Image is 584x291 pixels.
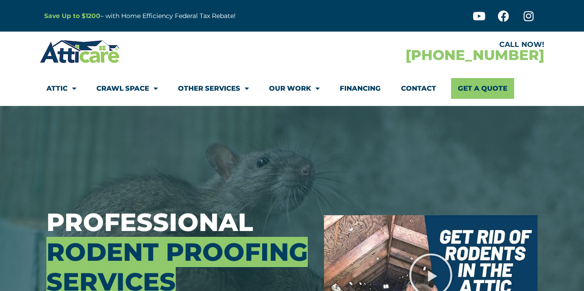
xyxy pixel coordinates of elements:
a: Get A Quote [451,78,514,99]
a: Contact [401,78,436,99]
a: Financing [340,78,381,99]
p: – with Home Efficiency Federal Tax Rebate! [44,11,336,21]
a: Save Up to $1200 [44,12,100,20]
a: Our Work [269,78,319,99]
a: Other Services [178,78,249,99]
div: CALL NOW! [292,41,544,48]
a: Attic [46,78,76,99]
a: Crawl Space [96,78,158,99]
nav: Menu [46,78,538,99]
